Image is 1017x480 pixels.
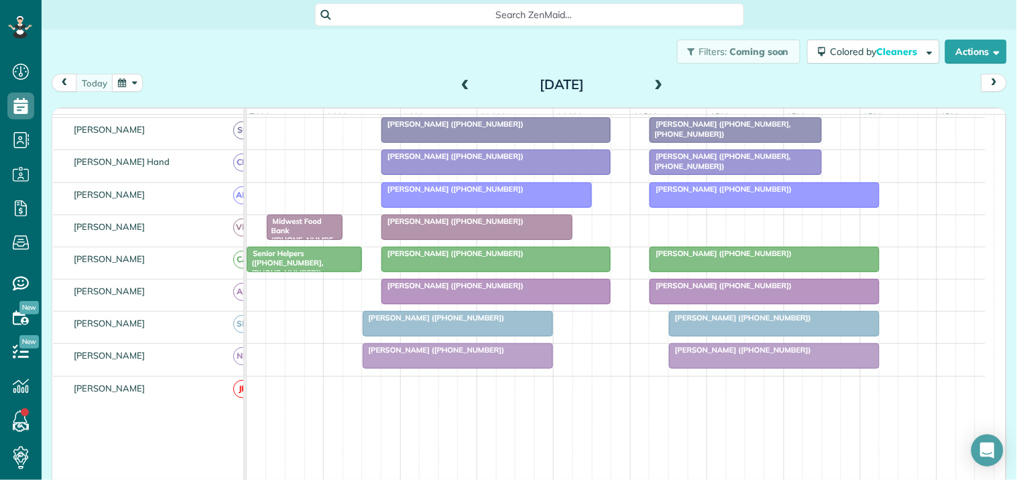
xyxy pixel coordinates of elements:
span: [PERSON_NAME] [71,189,148,200]
span: [PERSON_NAME] ([PHONE_NUMBER]) [381,152,524,161]
span: [PERSON_NAME] ([PHONE_NUMBER], [PHONE_NUMBER]) [649,119,791,138]
span: New [19,301,39,314]
button: next [981,74,1007,92]
span: Colored by [831,46,922,58]
span: 1pm [707,111,731,122]
span: Midwest Food Bank ([PHONE_NUMBER]) [266,217,334,255]
span: 9am [401,111,426,122]
button: Actions [945,40,1007,64]
span: Filters: [699,46,727,58]
button: today [76,74,113,92]
span: [PERSON_NAME] [71,253,148,264]
span: [PERSON_NAME] [71,286,148,296]
span: Senior Helpers ([PHONE_NUMBER], [PHONE_NUMBER]) [246,249,323,278]
span: New [19,335,39,349]
span: VM [233,219,251,237]
span: [PERSON_NAME] ([PHONE_NUMBER]) [381,281,524,290]
span: [PERSON_NAME] ([PHONE_NUMBER]) [381,249,524,258]
span: SC [233,121,251,139]
button: Colored byCleaners [807,40,940,64]
span: [PERSON_NAME] ([PHONE_NUMBER]) [649,184,792,194]
span: [PERSON_NAME] ([PHONE_NUMBER]) [649,281,792,290]
span: [PERSON_NAME] Hand [71,156,172,167]
span: [PERSON_NAME] [71,124,148,135]
span: [PERSON_NAME] ([PHONE_NUMBER], [PHONE_NUMBER]) [649,152,791,170]
span: SM [233,315,251,333]
span: [PERSON_NAME] ([PHONE_NUMBER]) [381,184,524,194]
span: Coming soon [729,46,790,58]
button: prev [52,74,77,92]
span: [PERSON_NAME] ([PHONE_NUMBER]) [668,313,812,322]
span: 3pm [861,111,884,122]
span: 8am [324,111,349,122]
span: 2pm [784,111,808,122]
span: 4pm [938,111,961,122]
span: CH [233,154,251,172]
span: 10am [477,111,507,122]
div: Open Intercom Messenger [971,434,1004,467]
span: [PERSON_NAME] [71,350,148,361]
span: [PERSON_NAME] ([PHONE_NUMBER]) [649,249,792,258]
span: 7am [247,111,272,122]
span: [PERSON_NAME] ([PHONE_NUMBER]) [381,119,524,129]
span: AM [233,186,251,204]
span: JP [233,380,251,398]
span: [PERSON_NAME] [71,383,148,394]
span: AH [233,283,251,301]
span: [PERSON_NAME] ([PHONE_NUMBER]) [668,345,812,355]
span: [PERSON_NAME] [71,221,148,232]
span: 11am [554,111,584,122]
span: [PERSON_NAME] ([PHONE_NUMBER]) [362,313,505,322]
span: Cleaners [877,46,920,58]
span: [PERSON_NAME] ([PHONE_NUMBER]) [362,345,505,355]
span: 12pm [631,111,660,122]
h2: [DATE] [478,77,646,92]
span: ND [233,347,251,365]
span: [PERSON_NAME] [71,318,148,328]
span: [PERSON_NAME] ([PHONE_NUMBER]) [381,217,524,226]
span: CA [233,251,251,269]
